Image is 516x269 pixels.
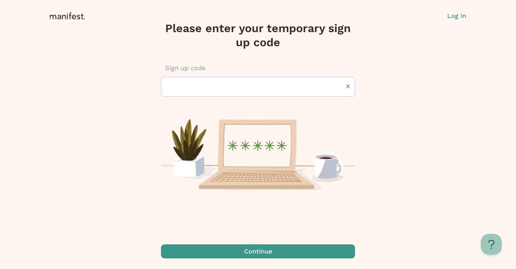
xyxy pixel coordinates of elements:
[161,244,355,258] button: Continue
[161,21,355,49] h3: Please enter your temporary sign up code
[161,119,355,190] img: Laptop
[447,11,466,20] button: Log in
[481,234,502,255] iframe: Toggle Customer Support
[161,63,355,73] p: Sign up code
